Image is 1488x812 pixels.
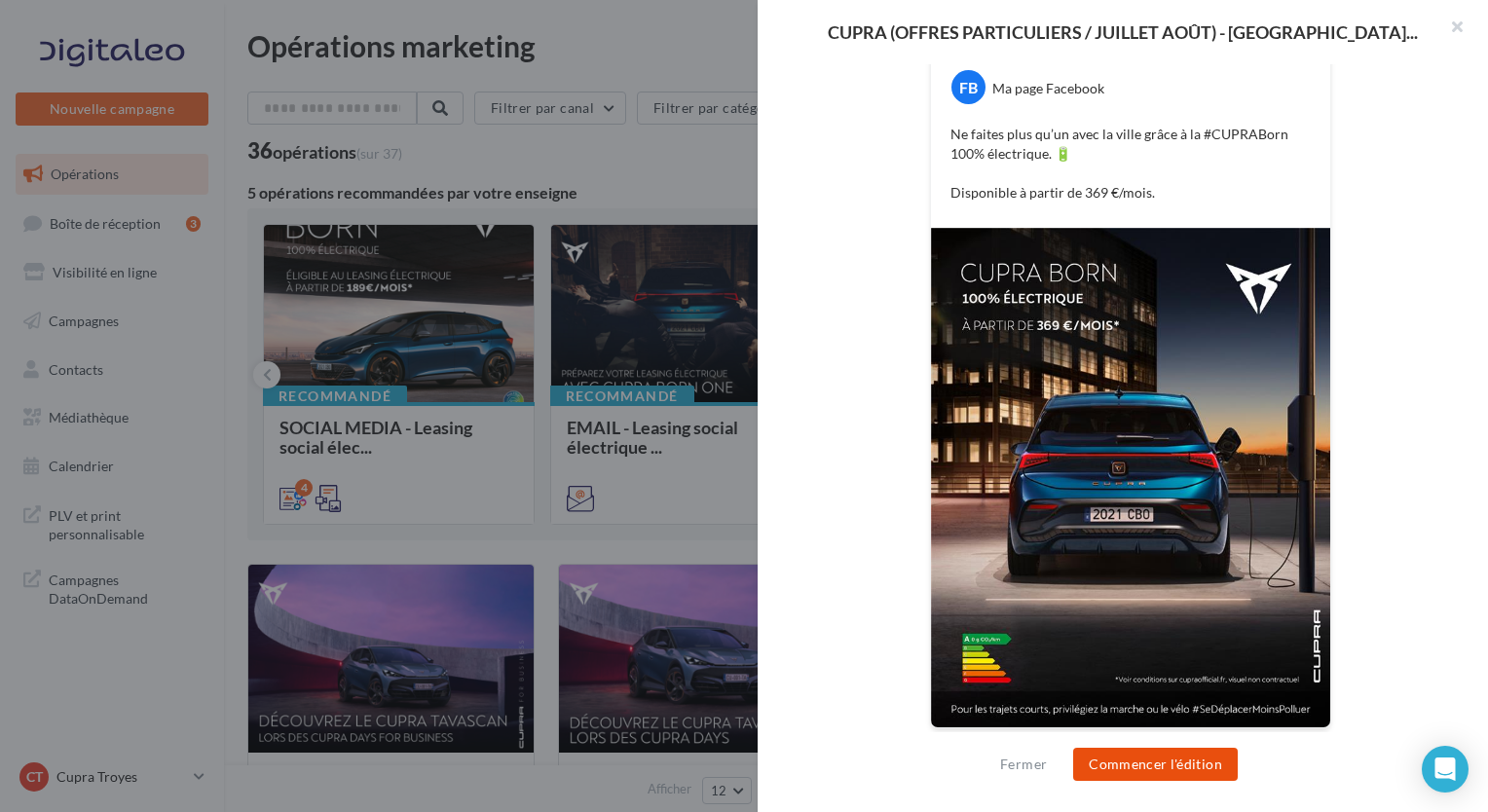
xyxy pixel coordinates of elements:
button: Fermer [992,753,1055,776]
div: La prévisualisation est non-contractuelle [930,728,1331,754]
div: Ma page Facebook [992,79,1104,98]
span: CUPRA (OFFRES PARTICULIERS / JUILLET AOÛT) - [GEOGRAPHIC_DATA]... [828,23,1418,41]
button: Commencer l'édition [1073,748,1238,781]
p: Ne faites plus qu’un avec la ville grâce à la #CUPRABorn 100% électrique. 🔋 Disponible à partir d... [950,125,1311,203]
div: FB [951,70,986,104]
div: Open Intercom Messenger [1422,746,1469,793]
